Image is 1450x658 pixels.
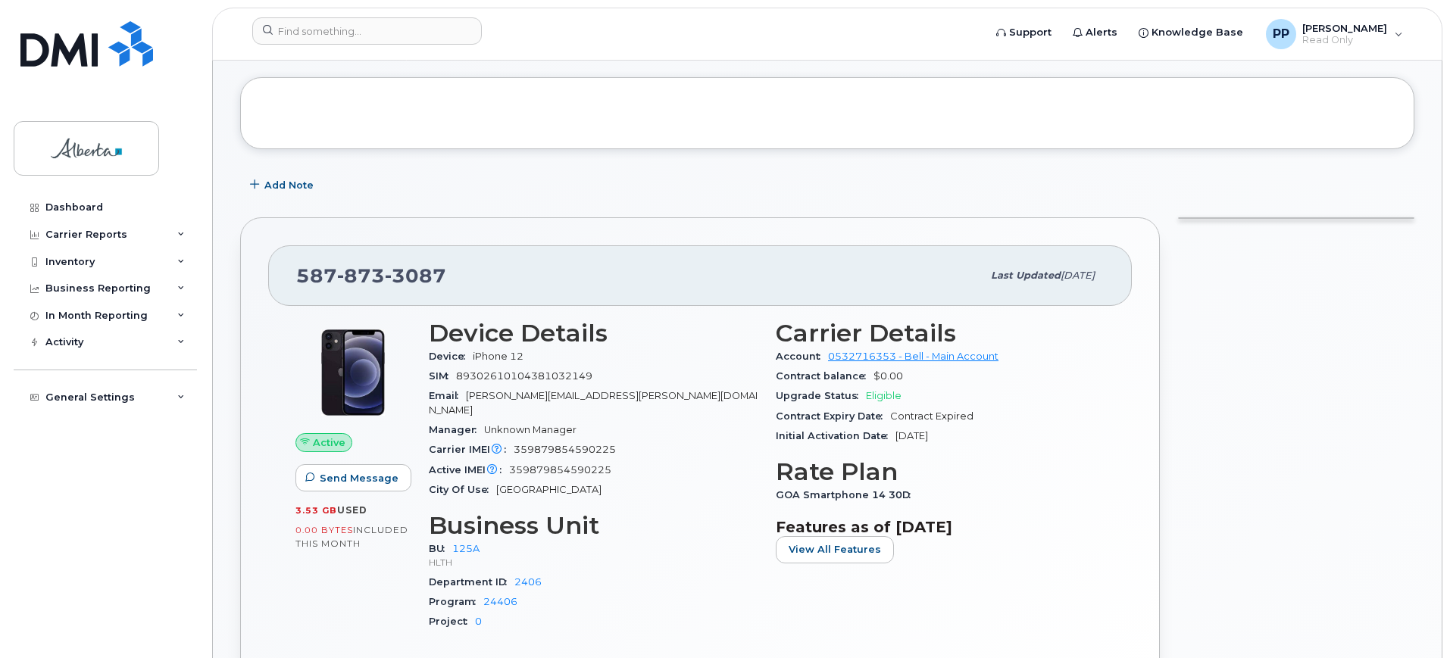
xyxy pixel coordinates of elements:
[828,351,998,362] a: 0532716353 - Bell - Main Account
[264,178,314,192] span: Add Note
[873,370,903,382] span: $0.00
[295,524,408,549] span: included this month
[252,17,482,45] input: Find something...
[429,390,466,401] span: Email
[429,576,514,588] span: Department ID
[484,424,577,435] span: Unknown Manager
[514,576,542,588] a: 2406
[429,484,496,495] span: City Of Use
[776,489,918,501] span: GOA Smartphone 14 30D
[776,430,895,441] span: Initial Activation Date
[429,444,514,455] span: Carrier IMEI
[296,264,446,287] span: 587
[1128,17,1254,48] a: Knowledge Base
[1061,270,1095,281] span: [DATE]
[776,536,894,563] button: View All Features
[895,430,928,441] span: [DATE]
[496,484,602,495] span: [GEOGRAPHIC_DATA]
[320,471,398,485] span: Send Message
[776,351,828,362] span: Account
[295,505,337,516] span: 3.53 GB
[429,320,758,347] h3: Device Details
[452,543,480,554] a: 125A
[385,264,446,287] span: 3087
[986,17,1062,48] a: Support
[429,543,452,554] span: BU
[429,351,473,362] span: Device
[295,464,411,491] button: Send Message
[1086,25,1117,40] span: Alerts
[456,370,592,382] span: 89302610104381032149
[429,616,475,627] span: Project
[473,351,523,362] span: iPhone 12
[789,542,881,557] span: View All Features
[776,410,890,422] span: Contract Expiry Date
[308,327,398,418] img: iPhone_12.jpg
[1255,19,1414,49] div: Purviben Pandya
[776,390,866,401] span: Upgrade Status
[514,444,616,455] span: 359879854590225
[313,435,345,450] span: Active
[1302,22,1387,34] span: [PERSON_NAME]
[1062,17,1128,48] a: Alerts
[429,556,758,569] p: HLTH
[429,424,484,435] span: Manager
[429,596,483,607] span: Program
[1302,34,1387,46] span: Read Only
[1152,25,1243,40] span: Knowledge Base
[429,370,456,382] span: SIM
[429,390,758,415] span: [PERSON_NAME][EMAIL_ADDRESS][PERSON_NAME][DOMAIN_NAME]
[337,264,385,287] span: 873
[776,518,1105,536] h3: Features as of [DATE]
[890,410,973,422] span: Contract Expired
[776,458,1105,485] h3: Rate Plan
[337,504,367,516] span: used
[776,320,1105,347] h3: Carrier Details
[509,464,611,476] span: 359879854590225
[240,172,327,199] button: Add Note
[866,390,902,401] span: Eligible
[1273,25,1289,43] span: PP
[1009,25,1052,40] span: Support
[483,596,517,607] a: 24406
[429,512,758,539] h3: Business Unit
[991,270,1061,281] span: Last updated
[295,525,353,535] span: 0.00 Bytes
[475,616,482,627] a: 0
[429,464,509,476] span: Active IMEI
[776,370,873,382] span: Contract balance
